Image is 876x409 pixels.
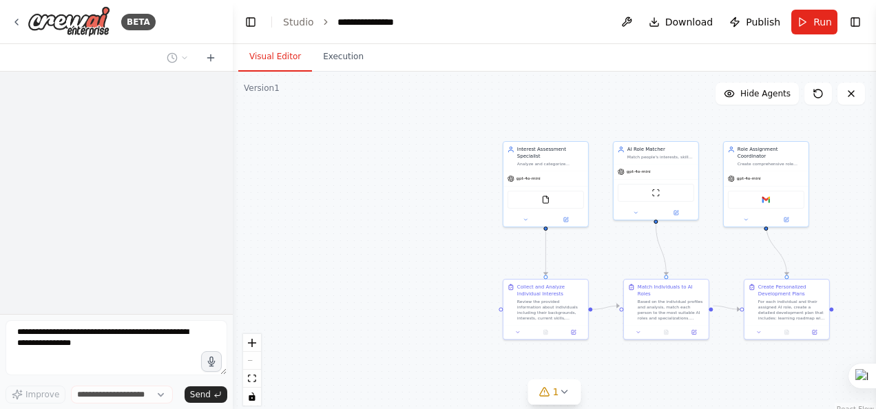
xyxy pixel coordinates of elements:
[846,12,865,32] button: Show right sidebar
[723,141,809,227] div: Role Assignment CoordinatorCreate comprehensive role assignments and development plans for indivi...
[517,299,584,321] div: Review the provided information about individuals including their backgrounds, interests, current...
[190,389,211,400] span: Send
[25,389,59,400] span: Improve
[200,50,222,66] button: Start a new chat
[553,385,559,399] span: 1
[716,83,799,105] button: Hide Agents
[541,196,550,204] img: FileReadTool
[517,161,584,167] div: Analyze and categorize people's interests, skills, and preferences to understand their strengths ...
[762,196,770,204] img: Gmail
[803,328,826,336] button: Open in side panel
[241,12,260,32] button: Hide left sidebar
[791,10,837,34] button: Run
[161,50,194,66] button: Switch to previous chat
[772,328,801,336] button: No output available
[638,299,705,321] div: Based on the individual profiles and analysis, match each person to the most suitable AI roles an...
[737,176,761,181] span: gpt-4o-mini
[503,141,589,227] div: Interest Assessment SpecialistAnalyze and categorize people's interests, skills, and preferences ...
[651,189,660,197] img: ScrapeWebsiteTool
[312,43,375,72] button: Execution
[656,209,696,217] button: Open in side panel
[238,43,312,72] button: Visual Editor
[762,224,790,275] g: Edge from 713befff-102b-4f90-889a-5ffb879eaa67 to 5d82275a-87e2-4ca8-8478-fc735d68088a
[627,146,694,153] div: AI Role Matcher
[517,284,584,297] div: Collect and Analyze Individual Interests
[738,161,804,167] div: Create comprehensive role assignments and development plans for individuals, including learning p...
[758,284,825,297] div: Create Personalized Development Plans
[627,154,694,160] div: Match people's interests, skills, and preferences to the most suitable AI roles and career paths,...
[744,279,830,340] div: Create Personalized Development PlansFor each individual and their assigned AI role, create a det...
[28,6,110,37] img: Logo
[643,10,719,34] button: Download
[503,279,589,340] div: Collect and Analyze Individual InterestsReview the provided information about individuals includi...
[528,379,581,405] button: 1
[623,279,709,340] div: Match Individuals to AI RolesBased on the individual profiles and analysis, match each person to ...
[724,10,786,34] button: Publish
[652,224,669,275] g: Edge from ad5e5e17-24a0-4438-aa75-74811c580094 to 559644ca-5144-4d3e-a683-faa6843c060c
[546,216,585,224] button: Open in side panel
[627,169,651,174] span: gpt-4o-mini
[283,15,394,29] nav: breadcrumb
[682,328,706,336] button: Open in side panel
[121,14,156,30] div: BETA
[243,388,261,406] button: toggle interactivity
[651,328,680,336] button: No output available
[592,302,619,313] g: Edge from 8abc0d65-85ad-48f8-b47e-7dc44098bd6f to 559644ca-5144-4d3e-a683-faa6843c060c
[766,216,806,224] button: Open in side panel
[517,176,541,181] span: gpt-4o-mini
[6,386,65,403] button: Improve
[517,146,584,160] div: Interest Assessment Specialist
[562,328,585,336] button: Open in side panel
[740,88,791,99] span: Hide Agents
[531,328,560,336] button: No output available
[201,351,222,372] button: Click to speak your automation idea
[746,15,780,29] span: Publish
[813,15,832,29] span: Run
[758,299,825,321] div: For each individual and their assigned AI role, create a detailed development plan that includes:...
[713,302,740,313] g: Edge from 559644ca-5144-4d3e-a683-faa6843c060c to 5d82275a-87e2-4ca8-8478-fc735d68088a
[243,334,261,352] button: zoom in
[542,224,549,275] g: Edge from 27c580ff-5ca4-428b-87cc-338e4d3286fc to 8abc0d65-85ad-48f8-b47e-7dc44098bd6f
[613,141,699,220] div: AI Role MatcherMatch people's interests, skills, and preferences to the most suitable AI roles an...
[244,83,280,94] div: Version 1
[283,17,314,28] a: Studio
[638,284,705,297] div: Match Individuals to AI Roles
[243,370,261,388] button: fit view
[185,386,227,403] button: Send
[738,146,804,160] div: Role Assignment Coordinator
[243,334,261,406] div: React Flow controls
[665,15,713,29] span: Download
